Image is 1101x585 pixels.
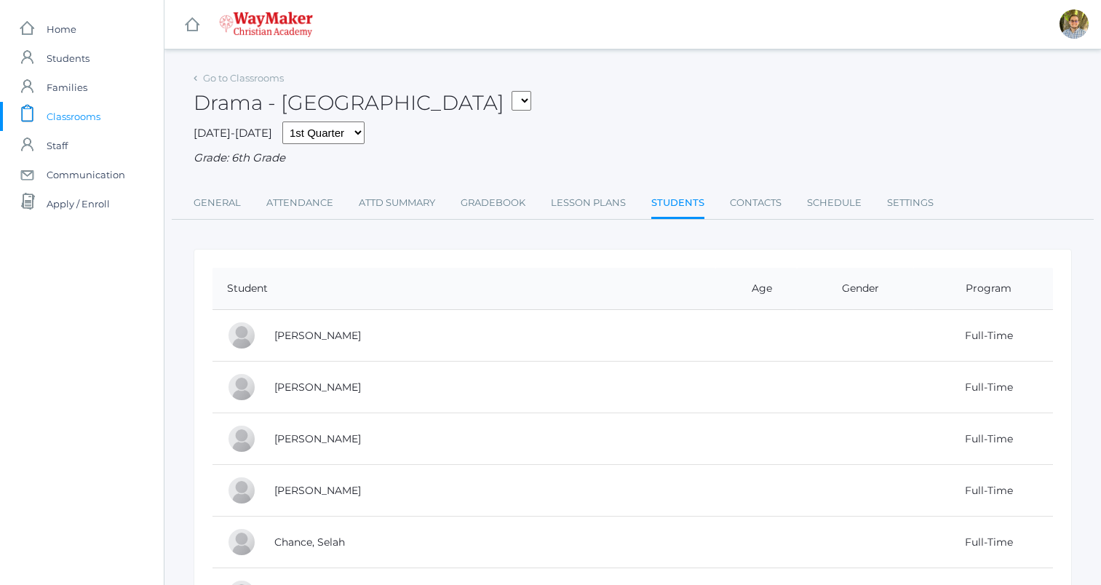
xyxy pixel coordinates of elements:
[715,268,797,310] th: Age
[887,188,934,218] a: Settings
[730,188,782,218] a: Contacts
[274,484,361,497] a: [PERSON_NAME]
[194,126,272,140] span: [DATE]-[DATE]
[47,189,110,218] span: Apply / Enroll
[47,131,68,160] span: Staff
[47,15,76,44] span: Home
[47,102,100,131] span: Classrooms
[913,465,1053,517] td: Full-Time
[203,72,284,84] a: Go to Classrooms
[219,12,313,37] img: waymaker-logo-stack-white-1602f2b1af18da31a5905e9982d058868370996dac5278e84edea6dabf9a3315.png
[913,362,1053,413] td: Full-Time
[227,321,256,350] div: Josey Baker
[1060,9,1089,39] div: Kylen Braileanu
[274,329,361,342] a: [PERSON_NAME]
[551,188,626,218] a: Lesson Plans
[797,268,913,310] th: Gender
[212,268,715,310] th: Student
[274,432,361,445] a: [PERSON_NAME]
[274,536,345,549] a: Chance, Selah
[227,373,256,402] div: Gabby Brozek
[913,413,1053,465] td: Full-Time
[461,188,525,218] a: Gradebook
[913,268,1053,310] th: Program
[47,160,125,189] span: Communication
[807,188,862,218] a: Schedule
[359,188,435,218] a: Attd Summary
[913,310,1053,362] td: Full-Time
[227,476,256,505] div: Eva Carr
[47,73,87,102] span: Families
[194,92,531,114] h2: Drama - [GEOGRAPHIC_DATA]
[227,528,256,557] div: Selah Chance
[47,44,90,73] span: Students
[913,517,1053,568] td: Full-Time
[274,381,361,394] a: [PERSON_NAME]
[194,188,241,218] a: General
[227,424,256,453] div: Pierce Brozek
[194,150,1072,167] div: Grade: 6th Grade
[266,188,333,218] a: Attendance
[651,188,704,220] a: Students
